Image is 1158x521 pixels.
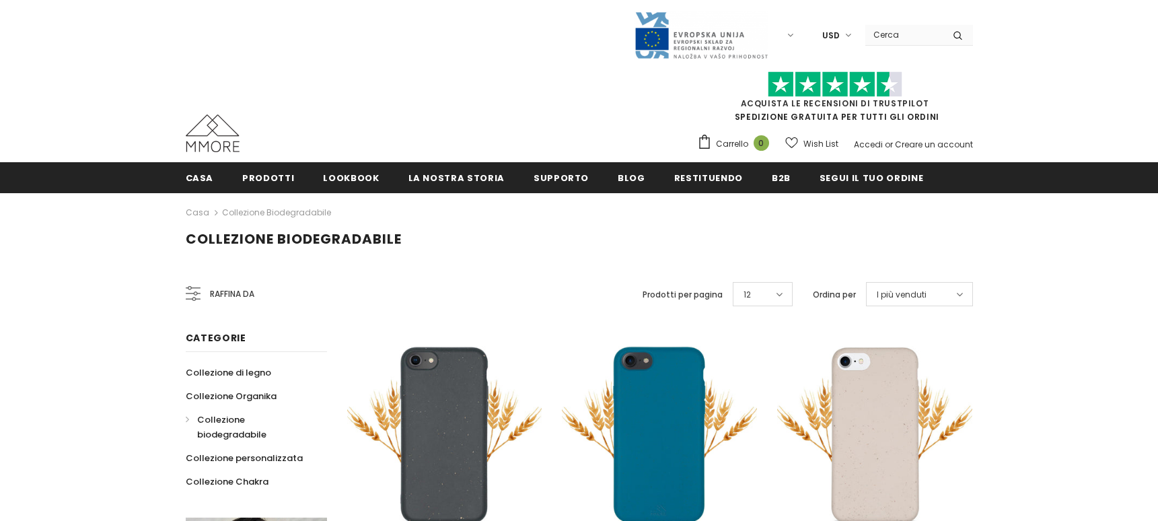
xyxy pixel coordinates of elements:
a: Casa [186,162,214,193]
span: Carrello [716,137,748,151]
a: Creare un account [895,139,973,150]
a: La nostra storia [408,162,505,193]
a: Collezione biodegradabile [186,408,312,446]
span: SPEDIZIONE GRATUITA PER TUTTI GLI ORDINI [697,77,973,123]
a: Carrello 0 [697,134,776,154]
a: Lookbook [323,162,379,193]
span: Collezione di legno [186,366,271,379]
a: Collezione di legno [186,361,271,384]
img: Javni Razpis [634,11,768,60]
input: Search Site [865,25,943,44]
span: 0 [754,135,769,151]
a: Restituendo [674,162,743,193]
span: I più venduti [877,288,927,302]
span: Collezione biodegradabile [197,413,266,441]
span: Segui il tuo ordine [820,172,923,184]
span: La nostra storia [408,172,505,184]
span: or [885,139,893,150]
a: Collezione Chakra [186,470,268,493]
a: Javni Razpis [634,29,768,40]
span: Categorie [186,331,246,345]
span: Collezione Organika [186,390,277,403]
a: Collezione Organika [186,384,277,408]
a: Casa [186,205,209,221]
span: supporto [534,172,589,184]
a: Collezione personalizzata [186,446,303,470]
label: Prodotti per pagina [643,288,723,302]
a: Acquista le recensioni di TrustPilot [741,98,929,109]
a: Prodotti [242,162,294,193]
span: Blog [618,172,645,184]
a: Blog [618,162,645,193]
a: B2B [772,162,791,193]
a: Collezione biodegradabile [222,207,331,218]
label: Ordina per [813,288,856,302]
span: USD [822,29,840,42]
span: Restituendo [674,172,743,184]
span: Collezione personalizzata [186,452,303,464]
span: Raffina da [210,287,254,302]
a: Accedi [854,139,883,150]
span: Wish List [803,137,838,151]
span: Collezione Chakra [186,475,268,488]
a: supporto [534,162,589,193]
span: Lookbook [323,172,379,184]
a: Segui il tuo ordine [820,162,923,193]
span: 12 [744,288,751,302]
span: Prodotti [242,172,294,184]
span: Collezione biodegradabile [186,230,402,248]
img: Fidati di Pilot Stars [768,71,902,98]
img: Casi MMORE [186,114,240,152]
span: Casa [186,172,214,184]
a: Wish List [785,132,838,155]
span: B2B [772,172,791,184]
